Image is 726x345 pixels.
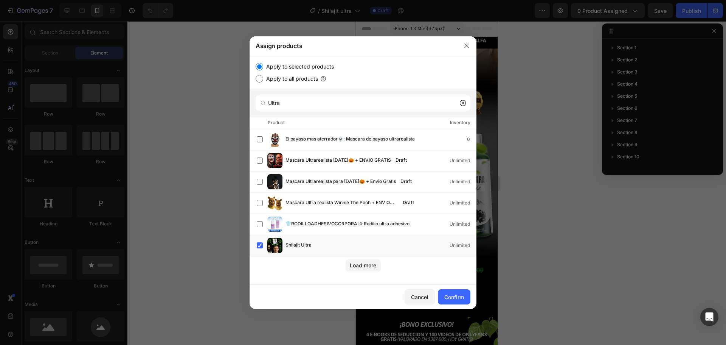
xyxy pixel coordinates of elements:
[263,62,334,71] label: Apply to selected products
[450,220,476,228] div: Unlimited
[285,156,391,165] span: Mascara Ultrarealista [DATE]🎃 + ENVIO GRATIS
[256,95,470,111] input: Search products
[397,178,415,185] div: Draft
[450,119,470,126] div: Inventory
[285,241,312,250] span: Shilajit Ultra
[392,156,410,164] div: Draft
[350,261,376,269] div: Load more
[400,199,417,206] div: Draft
[467,136,476,143] div: 0
[450,157,476,164] div: Unlimited
[250,36,457,56] div: Assign products
[411,293,428,301] div: Cancel
[438,289,470,304] button: Confirm
[450,242,476,249] div: Unlimited
[450,178,476,186] div: Unlimited
[250,56,476,285] div: />
[263,74,318,83] label: Apply to all products
[700,308,718,326] div: Open Intercom Messenger
[405,289,435,304] button: Cancel
[346,259,381,272] button: Load more
[267,132,282,147] img: product-img
[285,220,410,228] span: 👕RODILLOADHESIVOCORPORAL® Rodillo ultra adhesivo
[268,119,285,126] div: Product
[285,135,415,144] span: El payaso mas aterrador💀: Mascara de payaso ultrarealista
[450,199,476,207] div: Unlimited
[267,174,282,189] img: product-img
[267,217,282,232] img: product-img
[38,4,89,11] span: iPhone 13 Mini ( 375 px)
[267,195,282,211] img: product-img
[285,199,398,207] span: Mascara Ultra realista Winnie The Pooh + ENVIO GRATIS
[285,178,396,186] span: Mascara Ultrarealista para [DATE]🎃 + Envio Gratis
[267,238,282,253] img: product-img
[444,293,464,301] div: Confirm
[267,153,282,168] img: product-img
